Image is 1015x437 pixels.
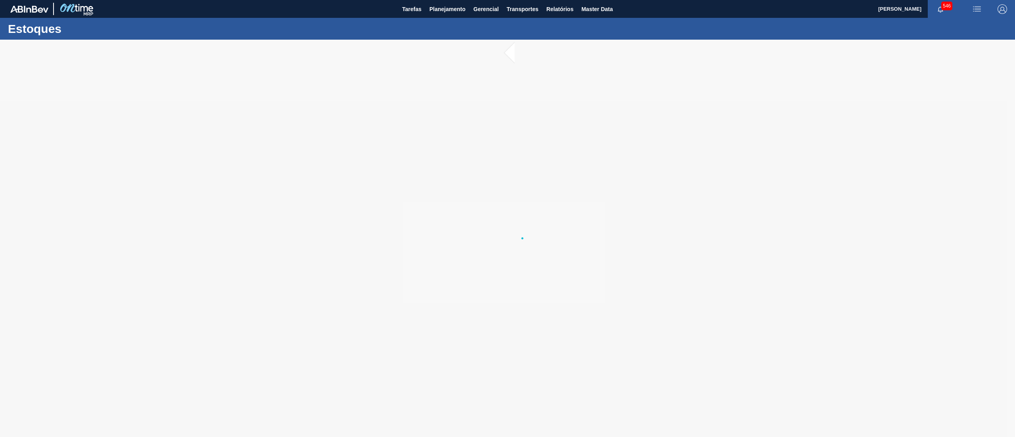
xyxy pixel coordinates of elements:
span: Gerencial [473,4,499,14]
img: Logout [998,4,1007,14]
span: Master Data [581,4,613,14]
img: TNhmsLtSVTkK8tSr43FrP2fwEKptu5GPRR3wAAAABJRU5ErkJggg== [10,6,48,13]
h1: Estoques [8,24,149,33]
span: Transportes [507,4,538,14]
span: 546 [941,2,952,10]
span: Planejamento [429,4,465,14]
span: Relatórios [546,4,573,14]
button: Notificações [928,4,953,15]
img: userActions [972,4,982,14]
span: Tarefas [402,4,421,14]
